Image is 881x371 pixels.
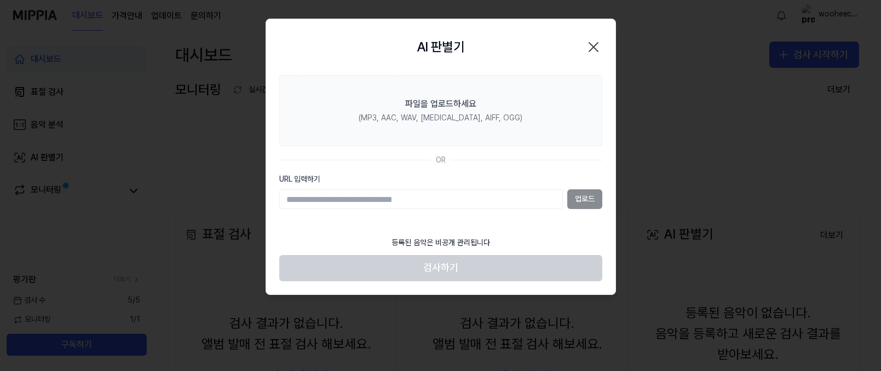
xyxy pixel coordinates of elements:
div: OR [436,155,446,166]
div: 등록된 음악은 비공개 관리됩니다 [385,231,497,255]
h2: AI 판별기 [417,37,464,57]
label: URL 입력하기 [279,174,602,185]
div: 파일을 업로드하세요 [405,97,476,111]
div: (MP3, AAC, WAV, [MEDICAL_DATA], AIFF, OGG) [359,113,522,124]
